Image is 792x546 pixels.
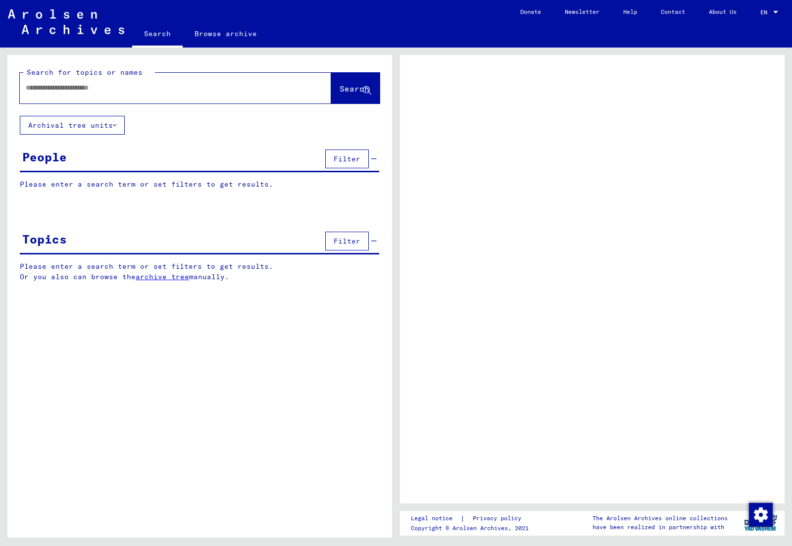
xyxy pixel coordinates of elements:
[742,510,779,535] img: yv_logo.png
[132,22,183,48] a: Search
[593,514,728,523] p: The Arolsen Archives online collections
[331,73,380,103] button: Search
[760,9,771,16] span: EN
[334,237,360,246] span: Filter
[340,84,369,94] span: Search
[20,261,380,282] p: Please enter a search term or set filters to get results. Or you also can browse the manually.
[749,503,773,527] img: Change consent
[465,513,533,524] a: Privacy policy
[20,179,379,190] p: Please enter a search term or set filters to get results.
[136,272,189,281] a: archive tree
[334,154,360,163] span: Filter
[22,148,67,166] div: People
[22,230,67,248] div: Topics
[748,502,772,526] div: Change consent
[325,232,369,250] button: Filter
[411,513,533,524] div: |
[27,68,143,77] mat-label: Search for topics or names
[411,524,533,533] p: Copyright © Arolsen Archives, 2021
[593,523,728,532] p: have been realized in partnership with
[8,9,124,34] img: Arolsen_neg.svg
[20,116,125,135] button: Archival tree units
[183,22,269,46] a: Browse archive
[411,513,460,524] a: Legal notice
[325,149,369,168] button: Filter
